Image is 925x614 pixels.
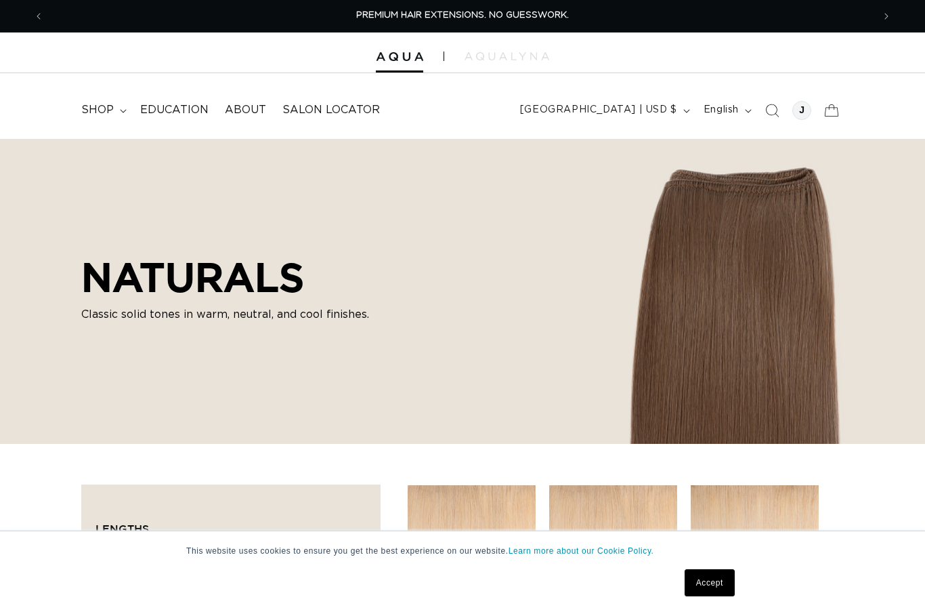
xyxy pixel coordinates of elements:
[186,545,739,557] p: This website uses cookies to ensure you get the best experience on our website.
[95,523,149,535] span: Lengths
[356,11,569,20] span: PREMIUM HAIR EXTENSIONS. NO GUESSWORK.
[704,103,739,117] span: English
[685,569,735,596] a: Accept
[757,96,787,125] summary: Search
[520,103,677,117] span: [GEOGRAPHIC_DATA] | USD $
[282,103,380,117] span: Salon Locator
[217,95,274,125] a: About
[225,103,266,117] span: About
[695,98,757,123] button: English
[73,95,132,125] summary: shop
[24,3,53,29] button: Previous announcement
[140,103,209,117] span: Education
[81,103,114,117] span: shop
[465,52,549,60] img: aqualyna.com
[872,3,901,29] button: Next announcement
[81,253,386,301] h2: NATURALS
[274,95,388,125] a: Salon Locator
[512,98,695,123] button: [GEOGRAPHIC_DATA] | USD $
[132,95,217,125] a: Education
[81,306,386,323] p: Classic solid tones in warm, neutral, and cool finishes.
[509,546,654,556] a: Learn more about our Cookie Policy.
[95,499,366,548] summary: Lengths (0 selected)
[376,52,423,62] img: Aqua Hair Extensions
